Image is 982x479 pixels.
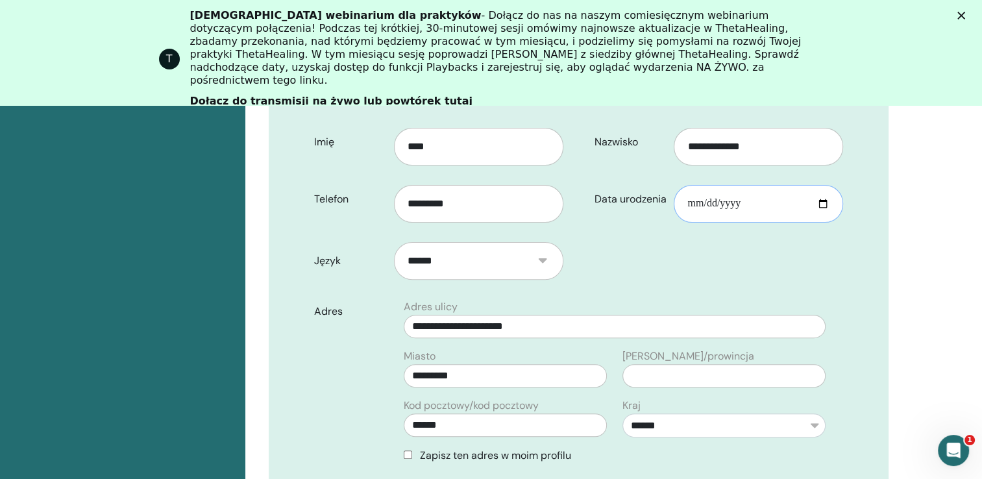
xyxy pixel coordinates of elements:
label: Język [304,249,394,273]
label: Adres [304,299,396,324]
label: Kraj [622,398,641,413]
label: Data urodzenia [585,187,674,212]
div: - Dołącz do nas na naszym comiesięcznym webinarium dotyczącym połączenia! Podczas tej krótkiej, 3... [190,9,803,87]
label: Imię [304,130,394,154]
label: [PERSON_NAME]/prowincja [622,349,754,364]
span: 1 [964,435,975,445]
div: Zdjęcie profilowe dla ThetaHealing [159,49,180,69]
b: [DEMOGRAPHIC_DATA] webinarium dla praktyków [190,9,482,21]
label: Nazwisko [585,130,674,154]
label: Adres ulicy [404,299,458,315]
div: Zamknij [957,12,970,19]
label: Miasto [404,349,436,364]
span: Zapisz ten adres w moim profilu [420,448,571,462]
a: Dołącz do transmisji na żywo lub powtórek tutaj [190,95,473,109]
iframe: Intercom live chat [938,435,969,466]
label: Kod pocztowy/kod pocztowy [404,398,539,413]
label: Telefon [304,187,394,212]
